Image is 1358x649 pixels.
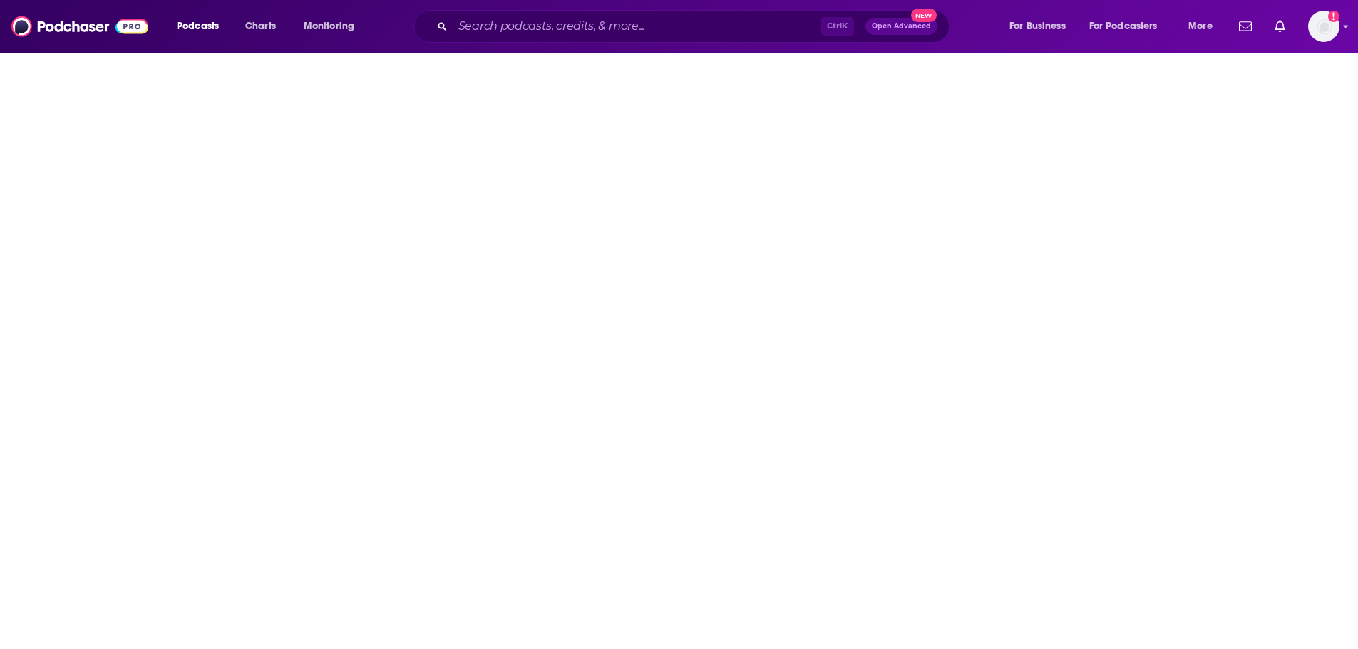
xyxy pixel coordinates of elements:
button: open menu [294,15,373,38]
span: Ctrl K [821,17,854,36]
button: open menu [1178,15,1230,38]
span: Monitoring [304,16,354,36]
input: Search podcasts, credits, & more... [453,15,821,38]
div: Search podcasts, credits, & more... [427,10,963,43]
a: Show notifications dropdown [1269,14,1291,38]
a: Show notifications dropdown [1233,14,1257,38]
img: Podchaser - Follow, Share and Rate Podcasts [11,13,148,40]
span: For Podcasters [1089,16,1158,36]
span: More [1188,16,1213,36]
span: New [911,9,937,22]
button: open menu [167,15,237,38]
span: For Business [1009,16,1066,36]
svg: Add a profile image [1328,11,1339,22]
span: Logged in as Marketing09 [1308,11,1339,42]
span: Charts [245,16,276,36]
img: User Profile [1308,11,1339,42]
span: Open Advanced [872,23,931,30]
button: Show profile menu [1308,11,1339,42]
a: Charts [236,15,284,38]
span: Podcasts [177,16,219,36]
button: Open AdvancedNew [865,18,937,35]
button: open menu [999,15,1084,38]
button: open menu [1080,15,1178,38]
